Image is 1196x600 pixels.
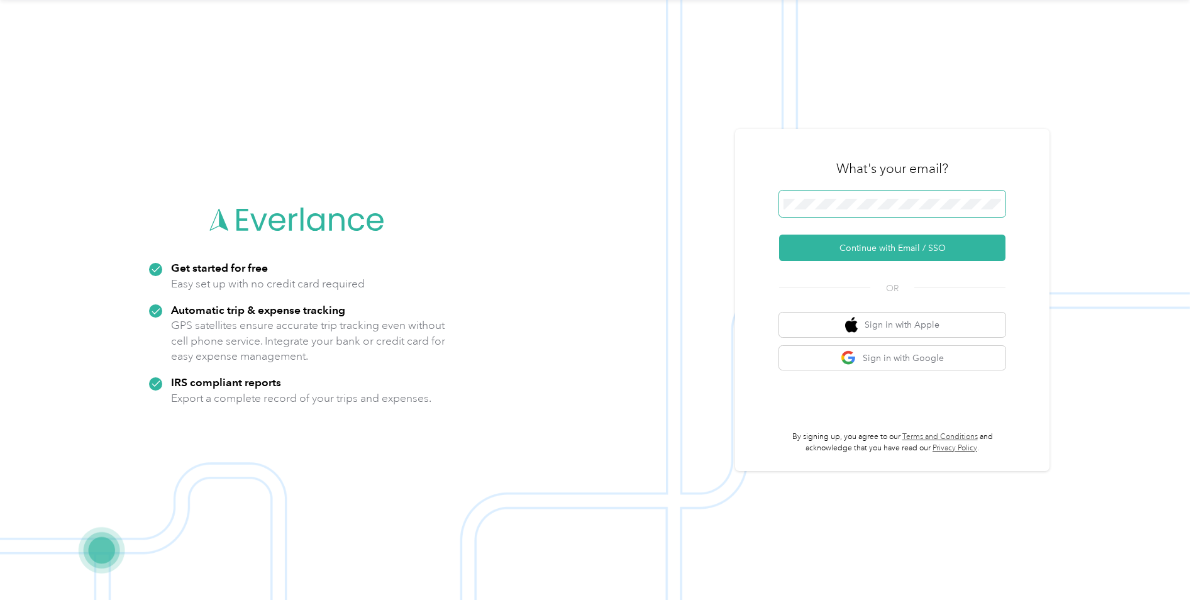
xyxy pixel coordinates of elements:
[841,350,856,366] img: google logo
[779,313,1005,337] button: apple logoSign in with Apple
[779,235,1005,261] button: Continue with Email / SSO
[171,303,345,316] strong: Automatic trip & expense tracking
[836,160,948,177] h3: What's your email?
[845,317,858,333] img: apple logo
[171,276,365,292] p: Easy set up with no credit card required
[171,375,281,389] strong: IRS compliant reports
[870,282,914,295] span: OR
[171,261,268,274] strong: Get started for free
[779,346,1005,370] button: google logoSign in with Google
[902,432,978,442] a: Terms and Conditions
[171,318,446,364] p: GPS satellites ensure accurate trip tracking even without cell phone service. Integrate your bank...
[933,443,977,453] a: Privacy Policy
[779,431,1005,453] p: By signing up, you agree to our and acknowledge that you have read our .
[171,391,431,406] p: Export a complete record of your trips and expenses.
